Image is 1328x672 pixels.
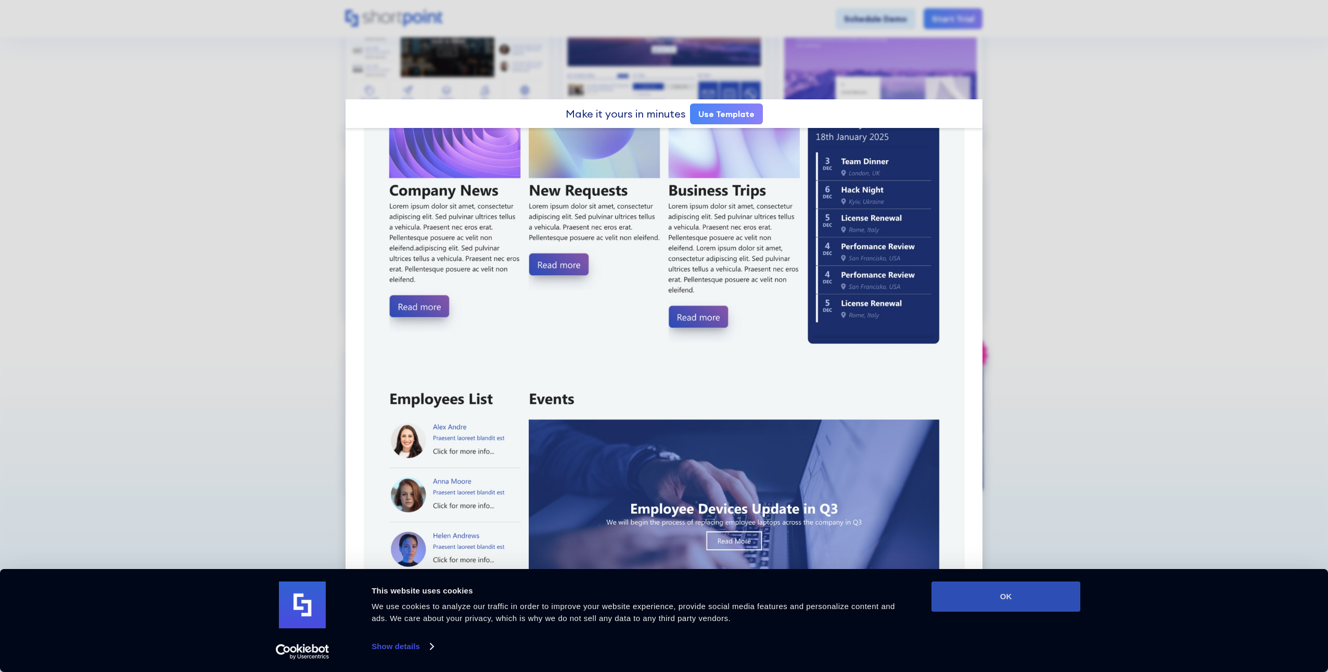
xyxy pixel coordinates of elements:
[690,104,763,124] a: Use Template
[372,602,895,623] span: We use cookies to analyze our traffic in order to improve your website experience, provide social...
[257,644,348,660] a: Usercentrics Cookiebot - opens in a new window
[566,109,686,119] div: Make it yours in minutes
[372,639,433,654] a: Show details
[372,585,908,597] div: This website uses cookies
[279,581,326,628] img: logo
[931,581,1080,612] button: OK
